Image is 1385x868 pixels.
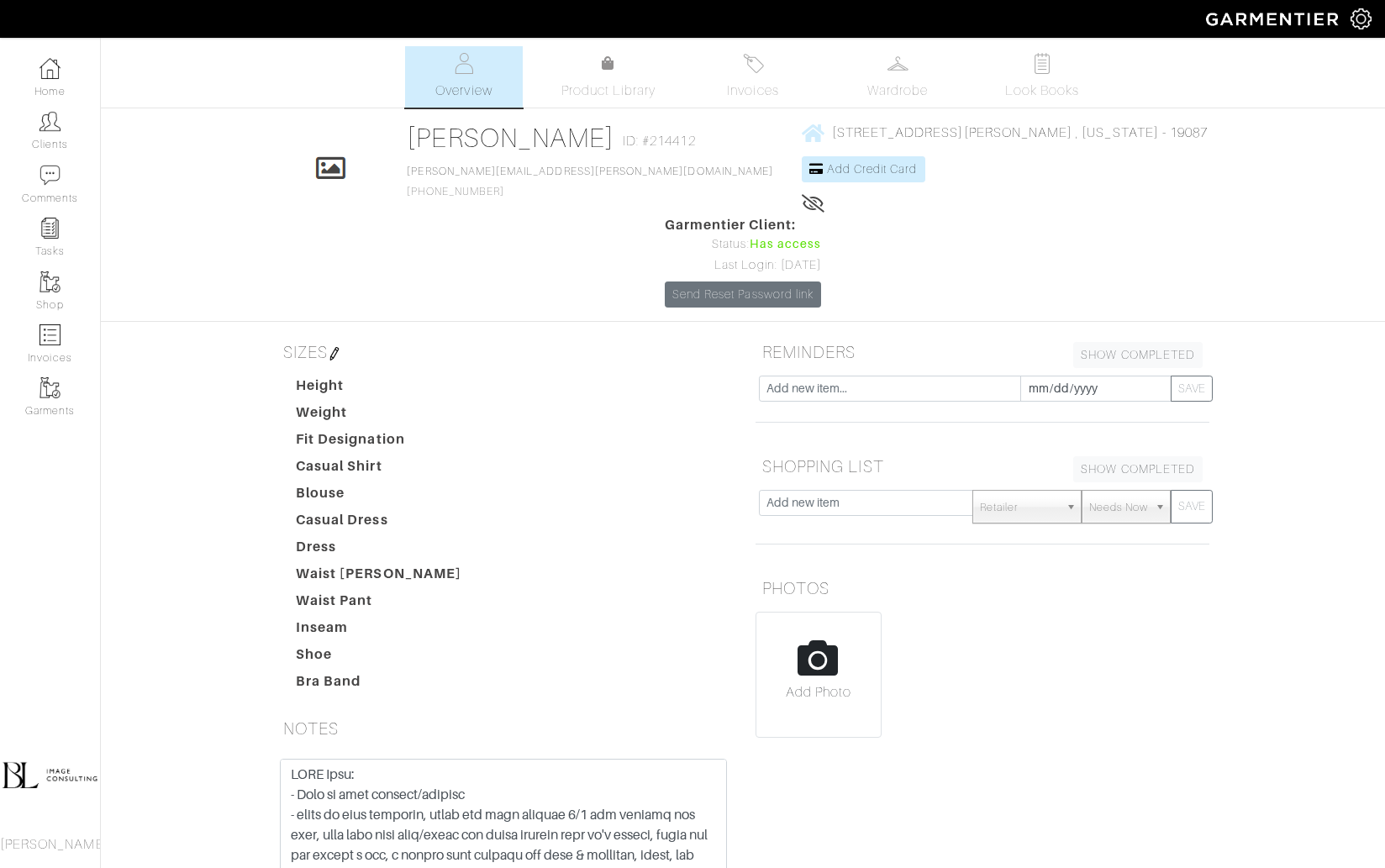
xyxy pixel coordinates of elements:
[283,644,475,671] dt: Shoe
[1198,4,1351,34] img: garmentier-logo-header-white-b43fb05a5012e4ada735d5af1a66efaba907eab6374d6393d1fbf88cb4ef424d.png
[1073,342,1203,368] a: SHOW COMPLETED
[276,335,730,369] h5: SIZES
[283,537,475,564] dt: Dress
[1073,456,1203,482] a: SHOW COMPLETED
[283,510,475,537] dt: Casual Dress
[759,490,973,516] input: Add new item
[550,54,667,101] a: Product Library
[39,377,61,398] img: garments-icon-b7da505a4dc4fd61783c78ac3ca0ef83fa9d6f193b1c9dc38574b1d14d53ca28.png
[435,81,492,101] span: Overview
[665,215,821,235] span: Garmentier Client:
[832,125,1209,140] span: [STREET_ADDRESS][PERSON_NAME] , [US_STATE] - 19087
[665,256,821,275] div: Last Login: [DATE]
[39,218,61,239] img: reminder-icon-8004d30b9f0a5d33ae49ab947aed9ed385cf756f9e5892f1edd6e32f2345188e.png
[283,402,475,429] dt: Weight
[407,166,773,177] a: [PERSON_NAME][EMAIL_ADDRESS][PERSON_NAME][DOMAIN_NAME]
[980,491,1059,524] span: Retailer
[750,235,822,254] span: Has access
[328,347,341,360] img: pen-cf24a1663064a2ec1b9c1bd2387e9de7a2fa800b781884d57f21acf72779bad2.png
[283,671,475,698] dt: Bra Band
[407,166,773,197] span: [PHONE_NUMBER]
[623,131,696,151] span: ID: #214412
[727,81,778,101] span: Invoices
[405,46,523,108] a: Overview
[1171,376,1213,402] button: SAVE
[283,429,475,456] dt: Fit Designation
[283,591,475,618] dt: Waist Pant
[276,712,730,745] h5: NOTES
[839,46,956,108] a: Wardrobe
[1005,81,1080,101] span: Look Books
[283,564,475,591] dt: Waist [PERSON_NAME]
[407,123,614,153] a: [PERSON_NAME]
[887,53,908,74] img: wardrobe-487a4870c1b7c33e795ec22d11cfc2ed9d08956e64fb3008fe2437562e282088.svg
[283,483,475,510] dt: Blouse
[283,456,475,483] dt: Casual Shirt
[827,162,918,176] span: Add Credit Card
[867,81,928,101] span: Wardrobe
[1171,490,1213,523] button: SAVE
[756,450,1209,483] h5: SHOPPING LIST
[39,111,61,132] img: clients-icon-6bae9207a08558b7cb47a8932f037763ab4055f8c8b6bfacd5dc20c3e0201464.png
[665,281,821,308] a: Send Reset Password link
[283,376,475,402] dt: Height
[759,376,1021,402] input: Add new item...
[283,618,475,644] dt: Inseam
[1089,491,1148,524] span: Needs Now
[756,335,1209,369] h5: REMINDERS
[454,53,475,74] img: basicinfo-40fd8af6dae0f16599ec9e87c0ef1c0a1fdea2edbe929e3d69a839185d80c458.svg
[743,53,764,74] img: orders-27d20c2124de7fd6de4e0e44c1d41de31381a507db9b33961299e4e07d508b8c.svg
[694,46,812,108] a: Invoices
[1032,53,1053,74] img: todo-9ac3debb85659649dc8f770b8b6100bb5dab4b48dedcbae339e5042a72dfd3cc.svg
[983,46,1101,108] a: Look Books
[39,324,61,345] img: orders-icon-0abe47150d42831381b5fb84f609e132dff9fe21cb692f30cb5eec754e2cba89.png
[756,571,1209,605] h5: PHOTOS
[39,165,61,186] img: comment-icon-a0a6a9ef722e966f86d9cbdc48e553b5cf19dbc54f86b18d962a5391bc8f6eb6.png
[665,235,821,254] div: Status:
[802,122,1209,143] a: [STREET_ADDRESS][PERSON_NAME] , [US_STATE] - 19087
[39,271,61,292] img: garments-icon-b7da505a4dc4fd61783c78ac3ca0ef83fa9d6f193b1c9dc38574b1d14d53ca28.png
[802,156,925,182] a: Add Credit Card
[1351,8,1372,29] img: gear-icon-white-bd11855cb880d31180b6d7d6211b90ccbf57a29d726f0c71d8c61bd08dd39cc2.png
[39,58,61,79] img: dashboard-icon-dbcd8f5a0b271acd01030246c82b418ddd0df26cd7fceb0bd07c9910d44c42f6.png
[561,81,656,101] span: Product Library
